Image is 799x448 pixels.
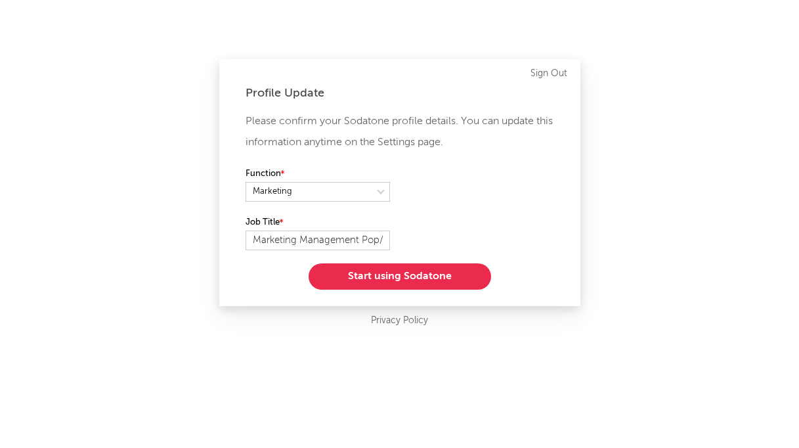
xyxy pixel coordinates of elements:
[246,85,554,101] div: Profile Update
[309,263,491,290] button: Start using Sodatone
[246,111,554,153] p: Please confirm your Sodatone profile details. You can update this information anytime on the Sett...
[246,166,390,182] label: Function
[246,215,390,231] label: Job Title
[530,66,567,81] a: Sign Out
[371,313,428,329] a: Privacy Policy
